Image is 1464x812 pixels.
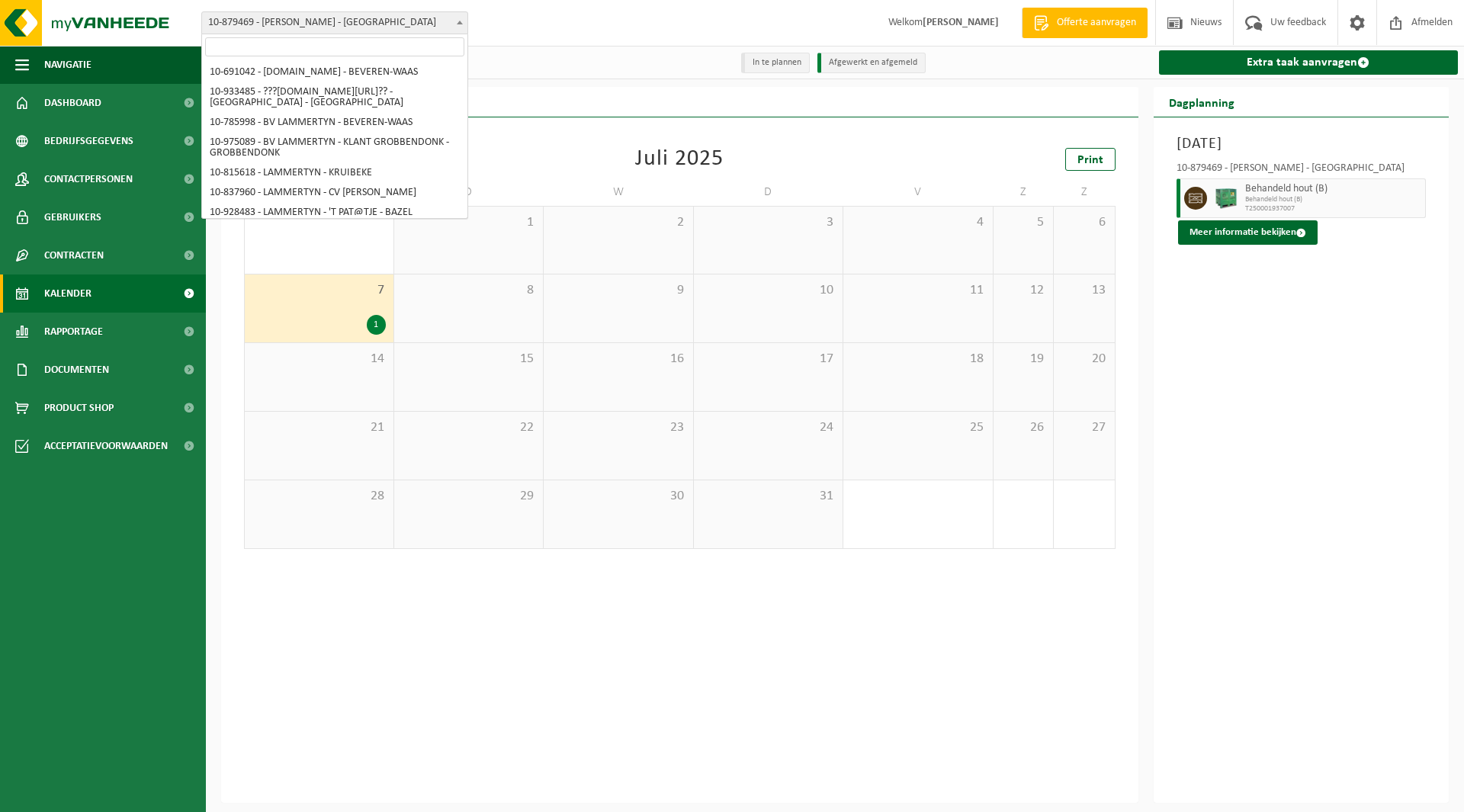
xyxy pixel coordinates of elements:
[551,214,685,231] span: 2
[1215,187,1238,210] img: PB-HB-1400-HPE-GN-01
[1061,282,1106,299] span: 13
[851,214,985,231] span: 4
[1022,8,1148,38] a: Offerte aanvragen
[1001,351,1046,367] span: 19
[44,160,133,198] span: Contactpersonen
[44,274,91,313] span: Kalender
[402,214,536,231] span: 1
[252,282,386,299] span: 7
[402,419,536,436] span: 22
[1245,183,1422,195] span: Behandeld hout (B)
[1245,195,1422,204] span: Behandeld hout (B)
[44,236,104,274] span: Contracten
[551,488,685,505] span: 30
[205,63,464,82] li: 10-691042 - [DOMAIN_NAME] - BEVEREN-WAAS
[44,351,109,389] span: Documenten
[44,198,101,236] span: Gebruikers
[923,17,999,28] strong: [PERSON_NAME]
[544,178,694,206] td: W
[1061,214,1106,231] span: 6
[1001,214,1046,231] span: 5
[843,178,994,206] td: V
[402,282,536,299] span: 8
[817,53,926,73] li: Afgewerkt en afgemeld
[44,389,114,427] span: Product Shop
[44,84,101,122] span: Dashboard
[701,282,836,299] span: 10
[551,419,685,436] span: 23
[205,133,464,163] li: 10-975089 - BV LAMMERTYN - KLANT GROBBENDONK - GROBBENDONK
[201,11,468,34] span: 10-879469 - LAMMERTYN - TIMMERMANS MARNIX - LOKEREN
[1077,154,1103,166] span: Print
[402,351,536,367] span: 15
[44,46,91,84] span: Navigatie
[1154,87,1250,117] h2: Dagplanning
[851,282,985,299] span: 11
[551,282,685,299] span: 9
[205,163,464,183] li: 10-815618 - LAMMERTYN - KRUIBEKE
[701,214,836,231] span: 3
[394,178,544,206] td: D
[1065,148,1116,171] a: Print
[252,419,386,436] span: 21
[1159,50,1459,75] a: Extra taak aanvragen
[205,183,464,203] li: 10-837960 - LAMMERTYN - CV [PERSON_NAME]
[205,203,464,223] li: 10-928483 - LAMMERTYN - 'T PAT@TJE - BAZEL
[551,351,685,367] span: 16
[701,351,836,367] span: 17
[252,351,386,367] span: 14
[701,419,836,436] span: 24
[1001,282,1046,299] span: 12
[205,82,464,113] li: 10-933485 - ???[DOMAIN_NAME][URL]?? - [GEOGRAPHIC_DATA] - [GEOGRAPHIC_DATA]
[851,419,985,436] span: 25
[1061,351,1106,367] span: 20
[1053,15,1140,30] span: Offerte aanvragen
[1177,163,1427,178] div: 10-879469 - [PERSON_NAME] - [GEOGRAPHIC_DATA]
[694,178,844,206] td: D
[851,351,985,367] span: 18
[1245,204,1422,213] span: T250001937007
[44,122,133,160] span: Bedrijfsgegevens
[1061,419,1106,436] span: 27
[1054,178,1115,206] td: Z
[367,315,386,335] div: 1
[1001,419,1046,436] span: 26
[701,488,836,505] span: 31
[252,488,386,505] span: 28
[202,12,467,34] span: 10-879469 - LAMMERTYN - TIMMERMANS MARNIX - LOKEREN
[635,148,724,171] div: Juli 2025
[402,488,536,505] span: 29
[994,178,1055,206] td: Z
[1177,133,1427,156] h3: [DATE]
[1178,220,1318,245] button: Meer informatie bekijken
[44,427,168,465] span: Acceptatievoorwaarden
[205,113,464,133] li: 10-785998 - BV LAMMERTYN - BEVEREN-WAAS
[741,53,810,73] li: In te plannen
[44,313,103,351] span: Rapportage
